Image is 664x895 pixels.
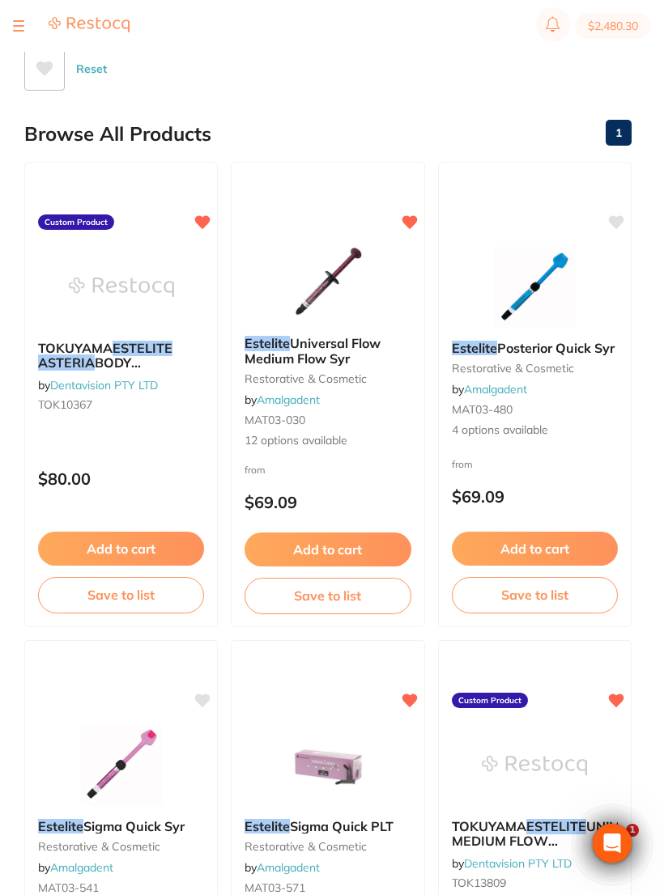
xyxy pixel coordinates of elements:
[245,578,411,613] button: Save to list
[69,247,174,328] img: TOKUYAMA ESTELITE ASTERIA BODY RESTORATIVE PLT A3B (15) 0.2g
[50,860,113,875] a: Amalgadent
[452,818,662,879] span: UNIVERSAL MEDIUM FLOW RESTORATIVE SYRINGE A3 3.0G
[290,818,394,834] span: Sigma Quick PLT
[452,693,528,709] label: Custom Product
[245,335,381,366] span: Universal Flow Medium Flow Syr
[464,856,572,871] a: Dentavision PTY LTD
[452,819,618,849] b: TOKUYAMA ESTELITE UNIVERSAL MEDIUM FLOW RESTORATIVE SYRINGE A3 3.0G
[38,880,99,895] span: MAT03-541
[38,341,204,371] b: TOKUYAMA ESTELITE ASTERIA BODY RESTORATIVE PLT A3B (15) 0.2g
[275,725,381,806] img: Estelite Sigma Quick PLT
[452,382,527,397] span: by
[38,340,113,356] span: TOKUYAMA
[38,860,113,875] span: by
[38,397,92,412] span: TOK10367
[71,47,112,91] button: Reset
[452,876,506,890] span: TOK13809
[245,336,411,366] b: Estelite Universal Flow Medium Flow Syr
[245,335,290,351] em: Estelite
[452,402,513,417] span: MAT03-480
[452,487,618,506] p: $69.09
[482,247,587,328] img: Estelite Posterior Quick Syr
[38,378,158,392] span: by
[38,214,114,231] label: Custom Product
[49,16,130,36] a: Restocq Logo
[50,378,158,392] a: Dentavision PTY LTD
[38,532,204,566] button: Add to cart
[275,242,381,323] img: Estelite Universal Flow Medium Flow Syr
[49,16,130,33] img: Restocq Logo
[452,458,473,470] span: from
[626,824,639,837] span: 1
[482,725,587,806] img: TOKUYAMA ESTELITE UNIVERSAL MEDIUM FLOW RESTORATIVE SYRINGE A3 3.0G
[38,818,83,834] em: Estelite
[245,840,411,853] small: restorative & cosmetic
[245,464,266,476] span: from
[38,354,95,371] em: ASTERIA
[452,856,572,871] span: by
[245,433,411,449] span: 12 options available
[575,13,651,39] button: $2,480.30
[245,818,290,834] em: Estelite
[245,493,411,511] p: $69.09
[245,819,411,833] b: Estelite Sigma Quick PLT
[452,341,618,355] b: Estelite Posterior Quick Syr
[83,818,185,834] span: Sigma Quick Syr
[245,880,305,895] span: MAT03-571
[257,860,320,875] a: Amalgadent
[606,117,632,149] a: 1
[452,818,526,834] span: TOKUYAMA
[113,340,172,356] em: ESTELITE
[38,840,204,853] small: restorative & cosmetic
[464,382,527,397] a: Amalgadent
[257,392,320,407] a: Amalgadent
[69,725,174,806] img: Estelite Sigma Quick Syr
[38,577,204,613] button: Save to list
[245,372,411,385] small: restorative & cosmetic
[593,824,632,863] div: Open Intercom Messenger
[245,532,411,566] button: Add to cart
[38,819,204,833] b: Estelite Sigma Quick Syr
[452,340,497,356] em: Estelite
[452,422,618,439] span: 4 options available
[452,362,618,375] small: restorative & cosmetic
[497,340,615,356] span: Posterior Quick Syr
[452,532,618,566] button: Add to cart
[452,577,618,613] button: Save to list
[245,860,320,875] span: by
[24,123,211,146] h2: Browse All Products
[38,354,185,401] span: BODY RESTORATIVE PLT A3B (15) 0.2g
[526,818,586,834] em: ESTELITE
[245,413,305,427] span: MAT03-030
[245,392,320,407] span: by
[38,469,204,488] p: $80.00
